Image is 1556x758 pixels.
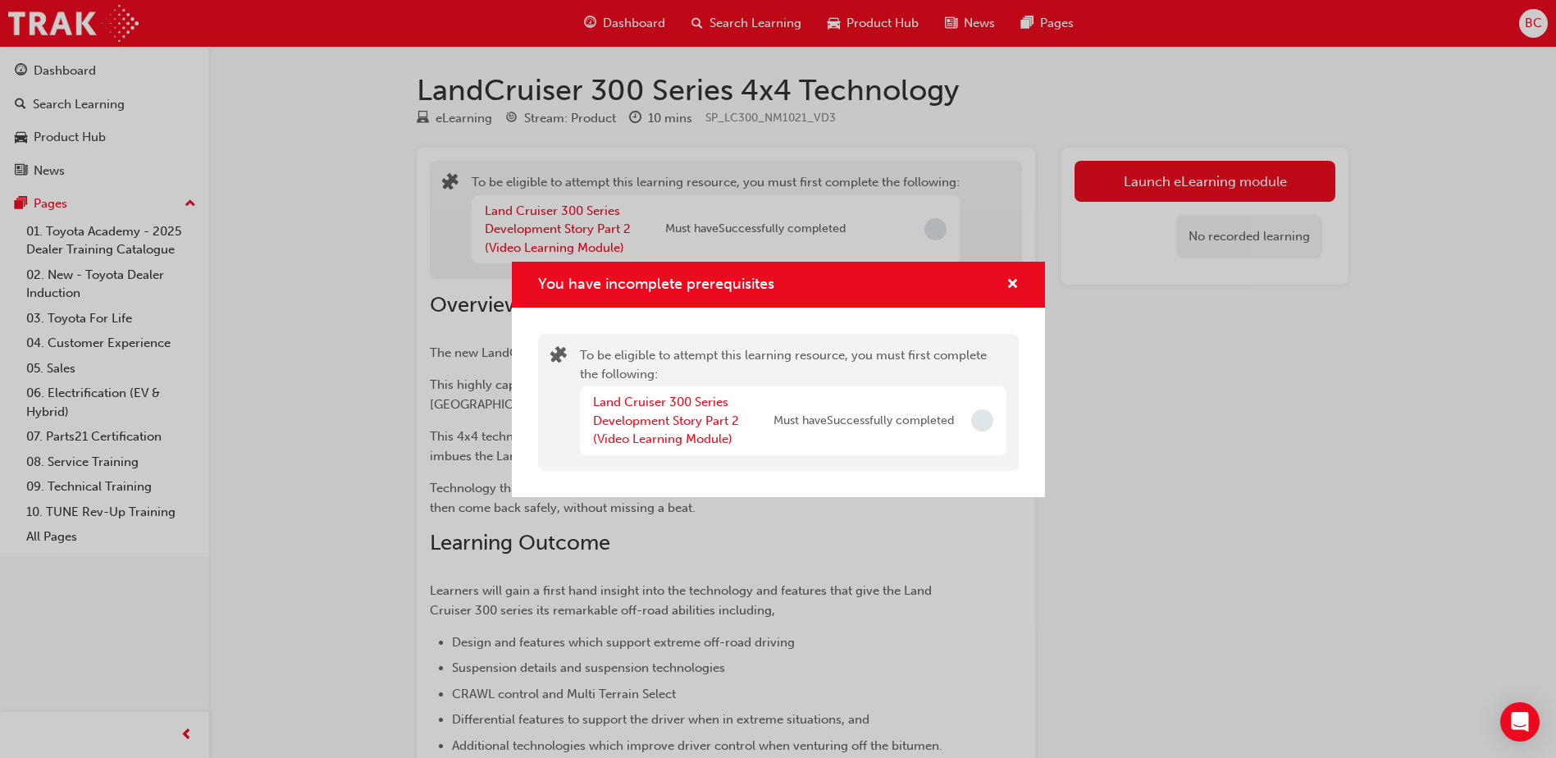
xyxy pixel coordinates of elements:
button: cross-icon [1006,275,1019,295]
div: Open Intercom Messenger [1500,702,1540,742]
span: Must have Successfully completed [773,412,954,431]
div: You have incomplete prerequisites [512,262,1045,497]
span: You have incomplete prerequisites [538,275,774,293]
div: To be eligible to attempt this learning resource, you must first complete the following: [580,346,1006,459]
span: puzzle-icon [550,348,567,367]
span: Incomplete [971,409,993,432]
a: Land Cruiser 300 Series Development Story Part 2 (Video Learning Module) [593,395,739,446]
span: cross-icon [1006,278,1019,293]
